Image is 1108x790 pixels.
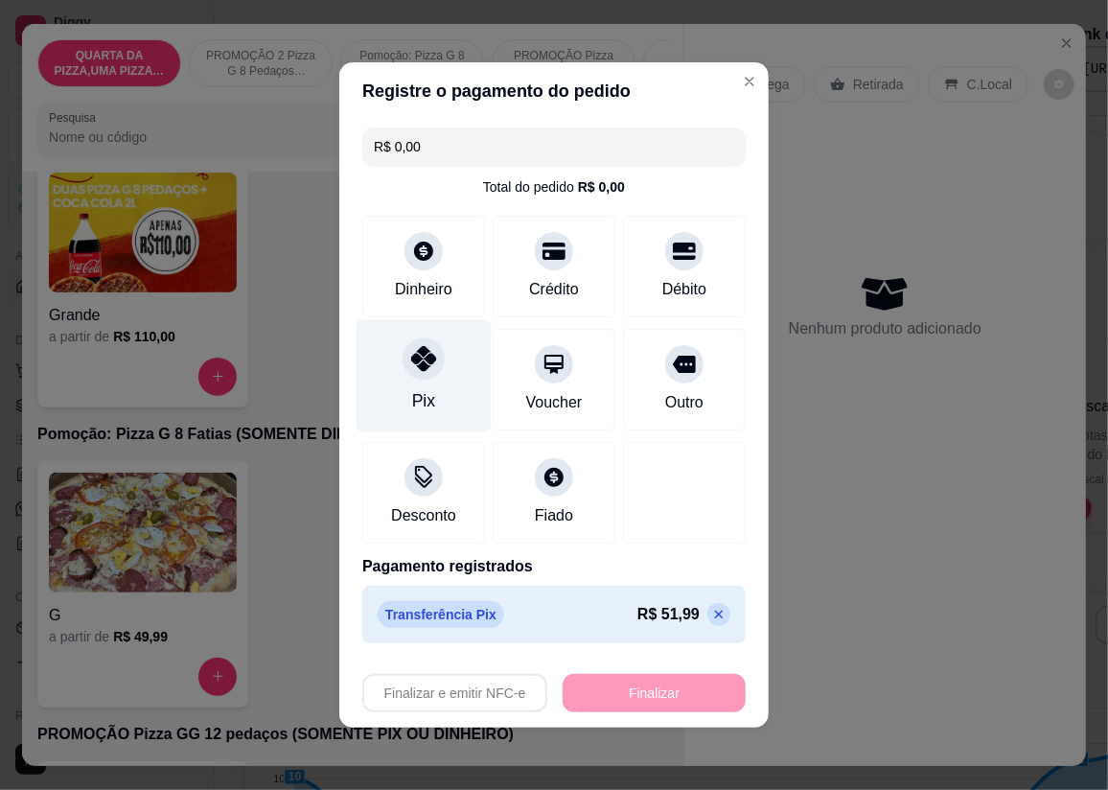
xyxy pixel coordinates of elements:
div: Dinheiro [395,278,452,301]
header: Registre o pagamento do pedido [339,62,769,120]
div: Pix [412,388,435,413]
div: Total do pedido [483,177,625,197]
div: R$ 0,00 [578,177,625,197]
div: Voucher [526,391,583,414]
button: Close [734,66,765,97]
p: Pagamento registrados [362,555,746,578]
input: Ex.: hambúrguer de cordeiro [374,128,734,166]
p: R$ 51,99 [637,603,700,626]
div: Fiado [535,504,573,527]
p: Transferência Pix [378,601,504,628]
div: Desconto [391,504,456,527]
div: Crédito [529,278,579,301]
div: Outro [665,391,704,414]
div: Débito [662,278,706,301]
